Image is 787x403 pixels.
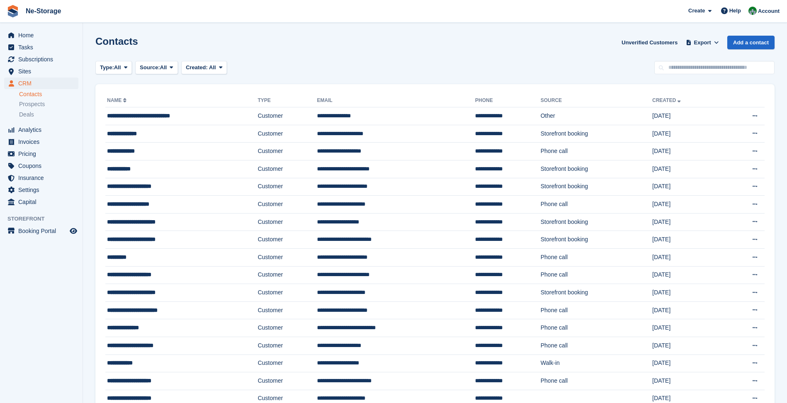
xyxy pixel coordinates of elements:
[541,372,652,390] td: Phone call
[100,63,114,72] span: Type:
[541,196,652,214] td: Phone call
[18,172,68,184] span: Insurance
[68,226,78,236] a: Preview store
[541,337,652,354] td: Phone call
[18,124,68,136] span: Analytics
[4,136,78,148] a: menu
[160,63,167,72] span: All
[541,354,652,372] td: Walk-in
[317,94,475,107] th: Email
[258,213,317,231] td: Customer
[258,143,317,160] td: Customer
[4,148,78,160] a: menu
[652,248,724,266] td: [DATE]
[652,372,724,390] td: [DATE]
[541,143,652,160] td: Phone call
[258,248,317,266] td: Customer
[140,63,160,72] span: Source:
[652,319,724,337] td: [DATE]
[727,36,775,49] a: Add a contact
[541,248,652,266] td: Phone call
[541,301,652,319] td: Phone call
[729,7,741,15] span: Help
[618,36,681,49] a: Unverified Customers
[541,213,652,231] td: Storefront booking
[258,266,317,284] td: Customer
[652,213,724,231] td: [DATE]
[19,111,34,119] span: Deals
[4,124,78,136] a: menu
[19,100,78,109] a: Prospects
[541,125,652,143] td: Storefront booking
[475,94,541,107] th: Phone
[18,160,68,172] span: Coupons
[4,196,78,208] a: menu
[209,64,216,70] span: All
[258,337,317,354] td: Customer
[652,97,682,103] a: Created
[258,196,317,214] td: Customer
[652,196,724,214] td: [DATE]
[4,160,78,172] a: menu
[19,100,45,108] span: Prospects
[258,284,317,302] td: Customer
[4,184,78,196] a: menu
[258,160,317,178] td: Customer
[107,97,128,103] a: Name
[652,301,724,319] td: [DATE]
[258,178,317,196] td: Customer
[95,61,132,75] button: Type: All
[18,225,68,237] span: Booking Portal
[4,41,78,53] a: menu
[4,78,78,89] a: menu
[7,5,19,17] img: stora-icon-8386f47178a22dfd0bd8f6a31ec36ba5ce8667c1dd55bd0f319d3a0aa187defe.svg
[19,90,78,98] a: Contacts
[541,160,652,178] td: Storefront booking
[652,231,724,249] td: [DATE]
[694,39,711,47] span: Export
[18,29,68,41] span: Home
[258,301,317,319] td: Customer
[684,36,721,49] button: Export
[258,319,317,337] td: Customer
[4,172,78,184] a: menu
[18,184,68,196] span: Settings
[18,66,68,77] span: Sites
[652,143,724,160] td: [DATE]
[4,29,78,41] a: menu
[652,284,724,302] td: [DATE]
[135,61,178,75] button: Source: All
[4,53,78,65] a: menu
[688,7,705,15] span: Create
[541,266,652,284] td: Phone call
[748,7,757,15] img: Charlotte Nesbitt
[652,178,724,196] td: [DATE]
[652,266,724,284] td: [DATE]
[652,107,724,125] td: [DATE]
[258,372,317,390] td: Customer
[18,196,68,208] span: Capital
[18,136,68,148] span: Invoices
[258,107,317,125] td: Customer
[18,41,68,53] span: Tasks
[114,63,121,72] span: All
[18,53,68,65] span: Subscriptions
[541,94,652,107] th: Source
[541,178,652,196] td: Storefront booking
[652,160,724,178] td: [DATE]
[541,319,652,337] td: Phone call
[18,148,68,160] span: Pricing
[758,7,780,15] span: Account
[541,107,652,125] td: Other
[652,354,724,372] td: [DATE]
[22,4,64,18] a: Ne-Storage
[181,61,227,75] button: Created: All
[4,225,78,237] a: menu
[4,66,78,77] a: menu
[186,64,208,70] span: Created:
[652,125,724,143] td: [DATE]
[95,36,138,47] h1: Contacts
[652,337,724,354] td: [DATE]
[541,231,652,249] td: Storefront booking
[18,78,68,89] span: CRM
